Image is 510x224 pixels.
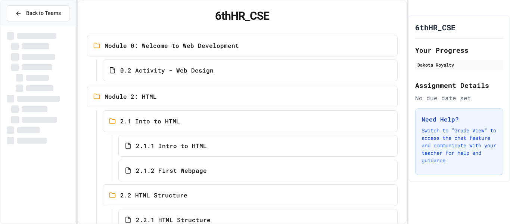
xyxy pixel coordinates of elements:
[120,117,180,126] span: 2.1 Into to HTML
[415,45,503,55] h2: Your Progress
[422,127,497,164] p: Switch to "Grade View" to access the chat feature and communicate with your teacher for help and ...
[7,5,69,21] button: Back to Teams
[136,141,207,150] span: 2.1.1 Intro to HTML
[415,93,503,102] div: No due date set
[118,160,398,181] a: 2.1.2 First Webpage
[120,66,214,75] span: 0.2 Activity - Web Design
[118,135,398,157] a: 2.1.1 Intro to HTML
[26,9,61,17] span: Back to Teams
[415,22,455,33] h1: 6thHR_CSE
[417,61,501,68] div: Dakota Royalty
[105,41,239,50] span: Module 0: Welcome to Web Development
[136,166,207,175] span: 2.1.2 First Webpage
[87,9,398,23] h1: 6thHR_CSE
[105,92,157,101] span: Module 2: HTML
[415,80,503,90] h2: Assignment Details
[422,115,497,124] h3: Need Help?
[103,59,398,81] a: 0.2 Activity - Web Design
[120,191,187,200] span: 2.2 HTML Structure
